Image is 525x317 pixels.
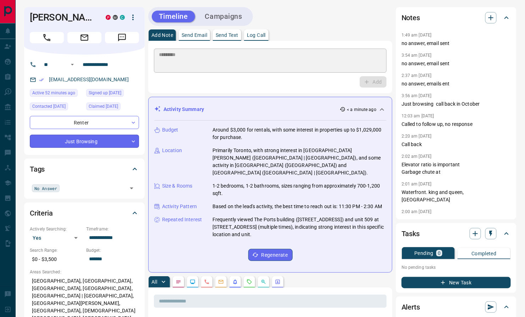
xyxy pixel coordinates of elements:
textarea: To enrich screen reader interactions, please activate Accessibility in Grammarly extension settings [159,52,375,70]
svg: Opportunities [261,279,266,285]
h2: Tags [30,163,45,175]
p: Waterfront. king and queen, [GEOGRAPHIC_DATA] [402,189,511,204]
p: Send Text [216,33,238,38]
p: 2:20 am [DATE] [402,134,432,139]
p: 2:37 am [DATE] [402,73,432,78]
p: Size & Rooms [162,182,193,190]
p: 1-2 bedrooms, 1-2 bathrooms, sizes ranging from approximately 700-1,200 sqft. [212,182,386,197]
h2: Alerts [402,301,420,313]
p: Around $3,000 for rentals, with some interest in properties up to $1,029,000 for purchase. [212,126,386,141]
div: Tasks [402,225,511,242]
p: No pending tasks [402,262,511,273]
span: Signed up [DATE] [89,89,121,96]
p: All [151,279,157,284]
svg: Listing Alerts [232,279,238,285]
p: Just browsing call back in October [402,100,511,108]
span: Email [67,32,101,43]
p: Elevator ratio is important Garbage chute at [402,161,511,176]
div: Tags [30,161,139,178]
p: Based on the lead's activity, the best time to reach out is: 11:30 PM - 2:30 AM [212,203,382,210]
button: Timeline [152,11,195,22]
p: 3:54 am [DATE] [402,53,432,58]
div: Tue Sep 15 2020 [86,89,139,99]
p: Send Email [182,33,207,38]
p: Budget: [86,247,139,254]
span: No Answer [34,185,57,192]
p: Log Call [247,33,266,38]
span: Active 52 minutes ago [32,89,75,96]
h2: Tasks [402,228,420,239]
div: Fri Mar 19 2021 [86,102,139,112]
div: Notes [402,9,511,26]
p: no answer, email sent [402,60,511,67]
p: 2:01 am [DATE] [402,182,432,187]
button: Regenerate [248,249,293,261]
div: Alerts [402,299,511,316]
p: $0 - $3,500 [30,254,83,265]
p: 12:03 am [DATE] [402,113,434,118]
p: Areas Searched: [30,269,139,275]
p: Activity Pattern [162,203,197,210]
p: no answer, email sent [402,40,511,47]
span: Claimed [DATE] [89,103,118,110]
svg: Notes [176,279,181,285]
span: Call [30,32,64,43]
p: Frequently viewed The Ports building ([STREET_ADDRESS]) and unit 509 at [STREET_ADDRESS] (multipl... [212,216,386,238]
button: Open [68,60,77,69]
p: Call back [402,141,511,148]
div: Renter [30,116,139,129]
div: Criteria [30,205,139,222]
span: Contacted [DATE] [32,103,66,110]
span: Message [105,32,139,43]
svg: Lead Browsing Activity [190,279,195,285]
button: Open [127,183,137,193]
div: Thu Oct 09 2025 [30,102,83,112]
p: Completed [471,251,497,256]
div: Yes [30,232,83,244]
button: New Task [402,277,511,288]
svg: Calls [204,279,210,285]
p: Search Range: [30,247,83,254]
div: condos.ca [120,15,125,20]
p: Timeframe: [86,226,139,232]
svg: Emails [218,279,224,285]
p: 2:00 am [DATE] [402,209,432,214]
a: [EMAIL_ADDRESS][DOMAIN_NAME] [49,77,129,82]
p: Actively Searching: [30,226,83,232]
svg: Email Verified [39,77,44,82]
p: Add Note [151,33,173,38]
p: Primarily Toronto, with strong interest in [GEOGRAPHIC_DATA][PERSON_NAME] ([GEOGRAPHIC_DATA] | [G... [212,147,386,177]
p: 0 [438,251,441,256]
h2: Criteria [30,207,53,219]
button: Campaigns [198,11,249,22]
p: Location [162,147,182,154]
p: no answer, emails ent [402,80,511,88]
div: property.ca [106,15,111,20]
p: Pending [414,251,433,256]
svg: Agent Actions [275,279,281,285]
p: 2:02 am [DATE] [402,154,432,159]
p: Called to follow up, no response [402,121,511,128]
p: Budget [162,126,178,134]
h1: [PERSON_NAME] [30,12,95,23]
div: mrloft.ca [113,15,118,20]
p: 1:49 am [DATE] [402,33,432,38]
svg: Requests [247,279,252,285]
div: Just Browsing [30,135,139,148]
div: Activity Summary< a minute ago [154,103,386,116]
p: 3:56 am [DATE] [402,93,432,98]
p: Repeated Interest [162,216,202,223]
div: Tue Oct 14 2025 [30,89,83,99]
p: Activity Summary [164,106,204,113]
p: < a minute ago [347,106,376,113]
h2: Notes [402,12,420,23]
